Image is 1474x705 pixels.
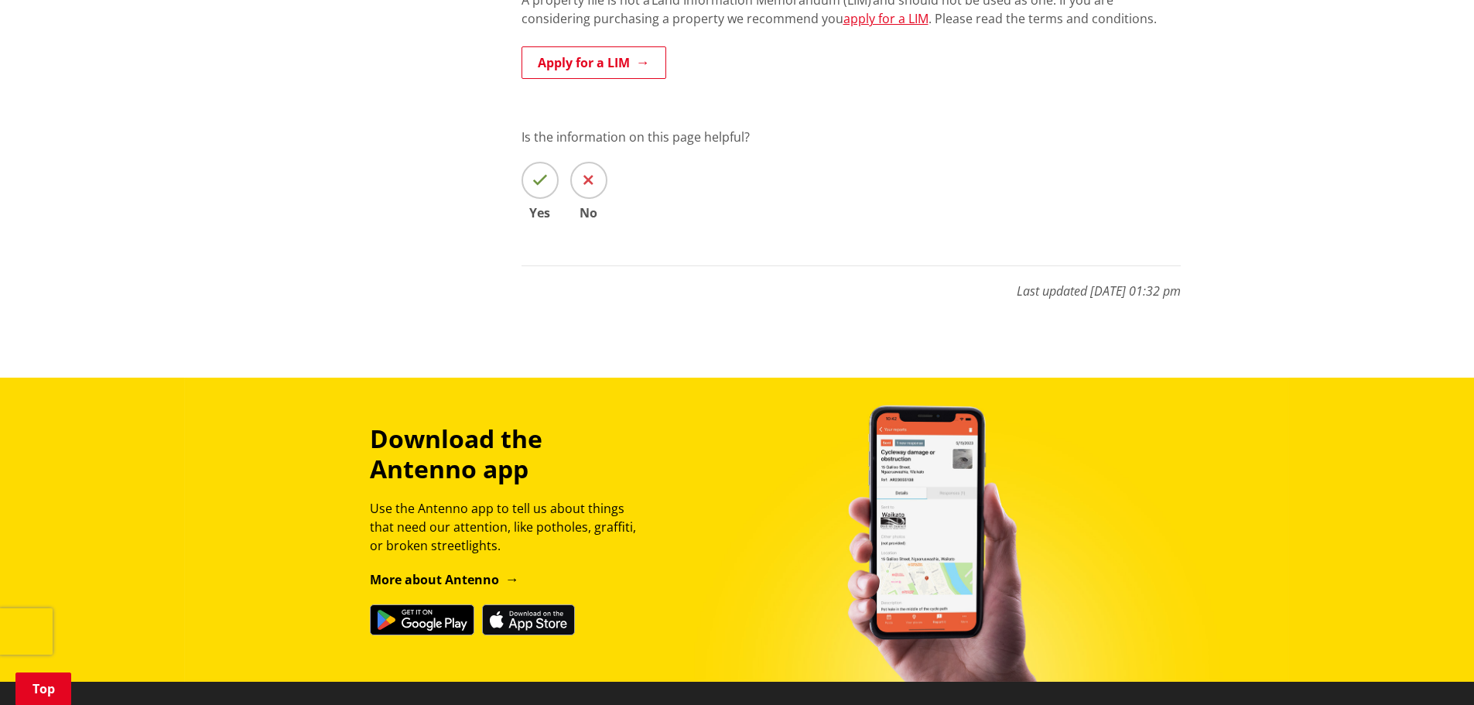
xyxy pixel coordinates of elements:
span: No [570,207,607,219]
a: Apply for a LIM [522,46,666,79]
img: Get it on Google Play [370,604,474,635]
p: Last updated [DATE] 01:32 pm [522,265,1181,300]
p: Is the information on this page helpful? [522,128,1181,146]
img: Download on the App Store [482,604,575,635]
h3: Download the Antenno app [370,424,650,484]
iframe: Messenger Launcher [1403,640,1459,696]
p: Use the Antenno app to tell us about things that need our attention, like potholes, graffiti, or ... [370,499,650,555]
a: More about Antenno [370,571,519,588]
span: Yes [522,207,559,219]
a: apply for a LIM [843,10,929,27]
a: Top [15,672,71,705]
